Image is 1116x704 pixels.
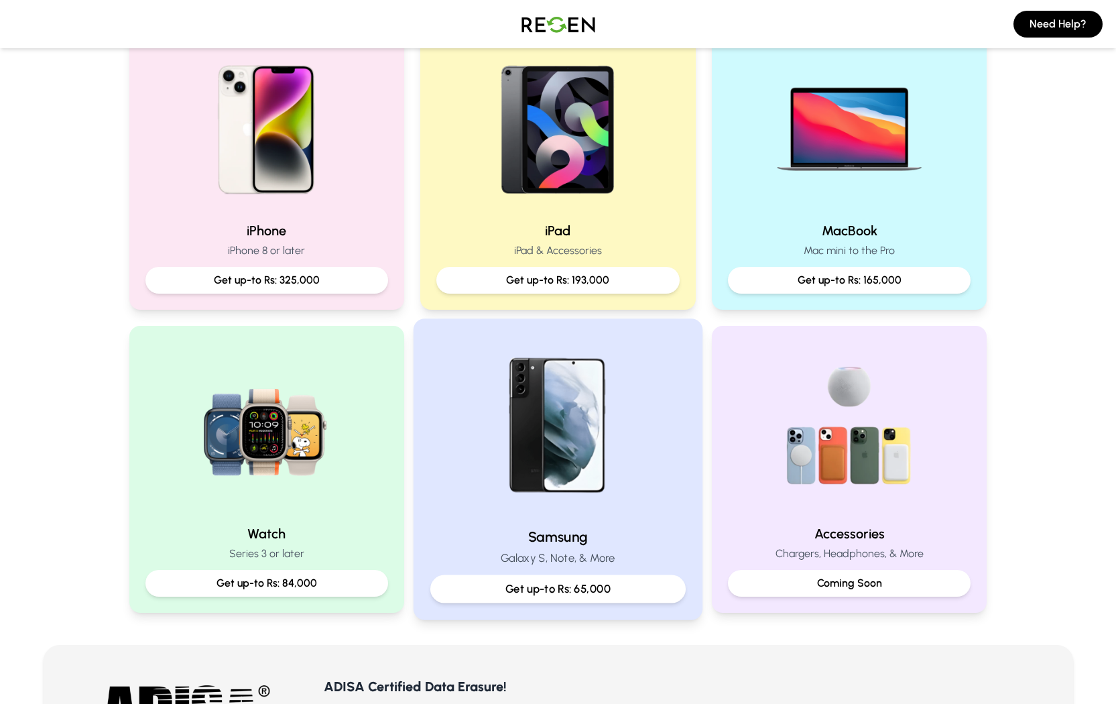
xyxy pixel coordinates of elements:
[728,524,971,543] h2: Accessories
[145,524,389,543] h2: Watch
[468,336,648,516] img: Samsung
[728,243,971,259] p: Mac mini to the Pro
[728,221,971,240] h2: MacBook
[156,272,378,288] p: Get up-to Rs: 325,000
[728,546,971,562] p: Chargers, Headphones, & More
[145,243,389,259] p: iPhone 8 or later
[145,546,389,562] p: Series 3 or later
[763,342,935,514] img: Accessories
[472,39,643,211] img: iPad
[324,677,1052,696] h3: ADISA Certified Data Erasure!
[1013,11,1103,38] button: Need Help?
[447,272,669,288] p: Get up-to Rs: 193,000
[156,575,378,591] p: Get up-to Rs: 84,000
[511,5,605,43] img: Logo
[181,39,353,211] img: iPhone
[436,221,680,240] h2: iPad
[430,550,686,567] p: Galaxy S, Note, & More
[145,221,389,240] h2: iPhone
[436,243,680,259] p: iPad & Accessories
[181,342,353,514] img: Watch
[442,581,674,597] p: Get up-to Rs: 65,000
[739,272,960,288] p: Get up-to Rs: 165,000
[430,527,686,546] h2: Samsung
[763,39,935,211] img: MacBook
[739,575,960,591] p: Coming Soon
